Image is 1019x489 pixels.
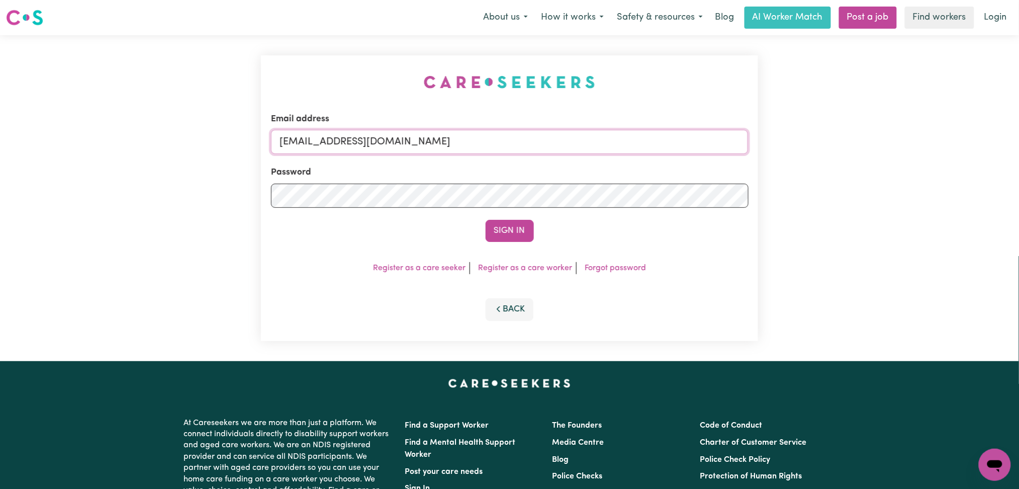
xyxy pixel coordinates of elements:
input: Email address [271,130,749,154]
a: Register as a care seeker [373,264,466,272]
label: Email address [271,113,329,126]
a: Police Check Policy [700,456,770,464]
a: Police Checks [552,472,603,480]
a: AI Worker Match [745,7,831,29]
a: Blog [552,456,569,464]
button: Safety & resources [610,7,709,28]
a: Post your care needs [405,468,483,476]
button: Sign In [486,220,534,242]
a: Find a Mental Health Support Worker [405,439,516,459]
button: About us [477,7,534,28]
a: The Founders [552,422,602,430]
a: Find workers [905,7,974,29]
a: Register as a care worker [478,264,572,272]
a: Careseekers logo [6,6,43,29]
label: Password [271,166,311,179]
a: Protection of Human Rights [700,472,802,480]
a: Login [978,7,1013,29]
button: Back [486,298,534,320]
a: Post a job [839,7,897,29]
a: Forgot password [585,264,646,272]
img: Careseekers logo [6,9,43,27]
a: Code of Conduct [700,422,762,430]
a: Media Centre [552,439,604,447]
iframe: Button to launch messaging window [979,449,1011,481]
a: Careseekers home page [448,379,571,387]
a: Blog [709,7,740,29]
button: How it works [534,7,610,28]
a: Find a Support Worker [405,422,489,430]
a: Charter of Customer Service [700,439,806,447]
